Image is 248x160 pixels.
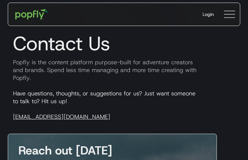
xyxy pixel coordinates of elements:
[11,5,53,24] a: home
[18,142,112,158] strong: Reach out [DATE]
[197,6,219,23] a: Login
[8,90,240,121] p: Have questions, thoughts, or suggestions for us? Just want someone to talk to? Hit us up!
[203,11,214,18] div: Login
[8,32,240,55] h1: Contact Us
[13,113,110,121] a: [EMAIL_ADDRESS][DOMAIN_NAME]
[8,58,240,82] p: Popfly is the content platform purpose-built for adventure creators and brands. Spend less time m...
